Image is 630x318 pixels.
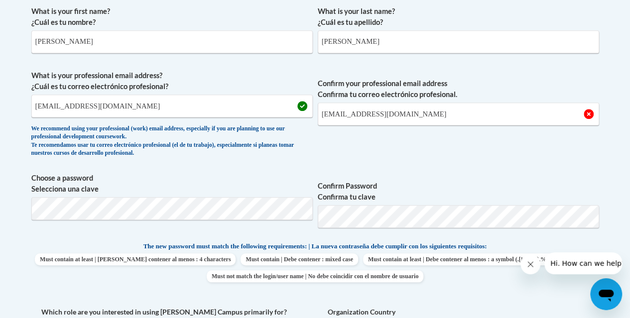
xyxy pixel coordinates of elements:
iframe: Close message [520,254,540,274]
iframe: Message from company [544,252,622,274]
span: Hi. How can we help? [6,7,81,15]
input: Metadata input [31,30,313,53]
span: Must not match the login/user name | No debe coincidir con el nombre de usuario [207,270,423,282]
label: Choose a password Selecciona una clave [31,173,313,195]
label: Confirm your professional email address Confirma tu correo electrónico profesional. [318,78,599,100]
span: The new password must match the following requirements: | La nueva contraseña debe cumplir con lo... [143,242,487,251]
span: Must contain at least | Debe contener al menos : a symbol (.[!,@,#,$,%,^,&,*,?,_,~,-,(,)]) [363,253,595,265]
label: What is your first name? ¿Cuál es tu nombre? [31,6,313,28]
label: What is your professional email address? ¿Cuál es tu correo electrónico profesional? [31,70,313,92]
label: What is your last name? ¿Cuál es tu apellido? [318,6,599,28]
span: Must contain at least | [PERSON_NAME] contener al menos : 4 characters [35,253,236,265]
div: We recommend using your professional (work) email address, especially if you are planning to use ... [31,125,313,158]
label: Confirm Password Confirma tu clave [318,181,599,203]
input: Metadata input [318,30,599,53]
input: Required [318,103,599,125]
input: Metadata input [31,95,313,117]
iframe: Button to launch messaging window [590,278,622,310]
span: Must contain | Debe contener : mixed case [241,253,358,265]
